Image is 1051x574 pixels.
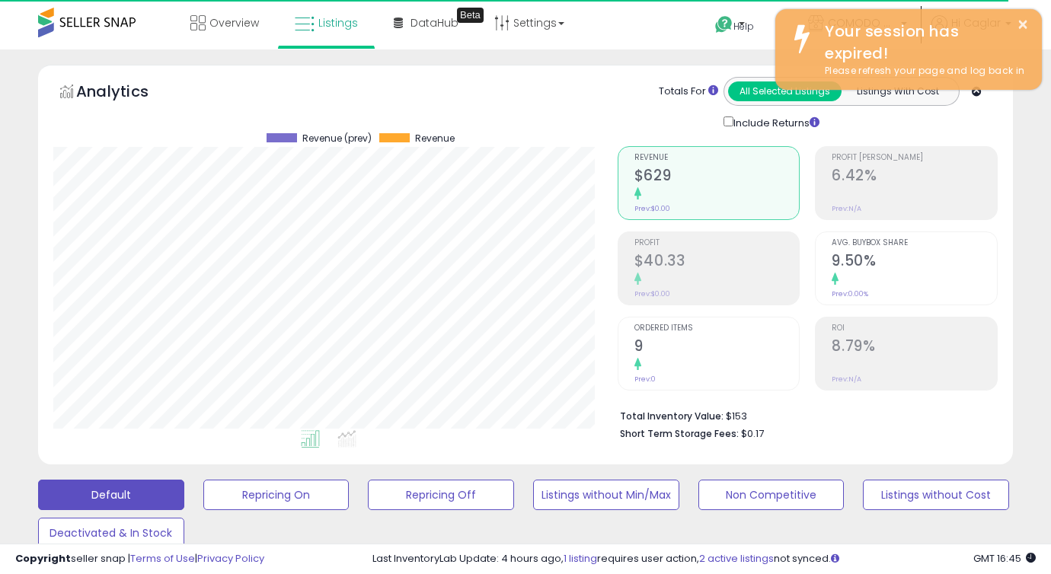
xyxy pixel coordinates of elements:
[832,289,868,298] small: Prev: 0.00%
[533,480,679,510] button: Listings without Min/Max
[203,480,350,510] button: Repricing On
[832,324,997,333] span: ROI
[813,21,1030,64] div: Your session has expired!
[634,252,800,273] h2: $40.33
[832,154,997,162] span: Profit [PERSON_NAME]
[302,133,372,144] span: Revenue (prev)
[372,552,1036,566] div: Last InventoryLab Update: 4 hours ago, requires user action, not synced.
[741,426,764,441] span: $0.17
[1017,15,1029,34] button: ×
[832,204,861,213] small: Prev: N/A
[634,337,800,358] h2: 9
[634,204,670,213] small: Prev: $0.00
[634,239,800,247] span: Profit
[415,133,455,144] span: Revenue
[863,480,1009,510] button: Listings without Cost
[457,8,484,23] div: Tooltip anchor
[714,15,733,34] i: Get Help
[634,375,656,384] small: Prev: 0
[659,85,718,99] div: Totals For
[712,113,838,131] div: Include Returns
[841,81,954,101] button: Listings With Cost
[620,406,986,424] li: $153
[699,551,774,566] a: 2 active listings
[703,4,784,49] a: Help
[634,167,800,187] h2: $629
[973,551,1036,566] span: 2025-08-14 16:45 GMT
[318,15,358,30] span: Listings
[130,551,195,566] a: Terms of Use
[634,289,670,298] small: Prev: $0.00
[733,20,754,33] span: Help
[197,551,264,566] a: Privacy Policy
[832,167,997,187] h2: 6.42%
[15,552,264,566] div: seller snap | |
[209,15,259,30] span: Overview
[813,64,1030,78] div: Please refresh your page and log back in
[620,410,724,423] b: Total Inventory Value:
[620,427,739,440] b: Short Term Storage Fees:
[368,480,514,510] button: Repricing Off
[728,81,842,101] button: All Selected Listings
[832,375,861,384] small: Prev: N/A
[38,518,184,548] button: Deactivated & In Stock
[38,480,184,510] button: Default
[15,551,71,566] strong: Copyright
[410,15,458,30] span: DataHub
[832,239,997,247] span: Avg. Buybox Share
[634,154,800,162] span: Revenue
[832,337,997,358] h2: 8.79%
[698,480,845,510] button: Non Competitive
[564,551,597,566] a: 1 listing
[832,252,997,273] h2: 9.50%
[634,324,800,333] span: Ordered Items
[76,81,178,106] h5: Analytics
